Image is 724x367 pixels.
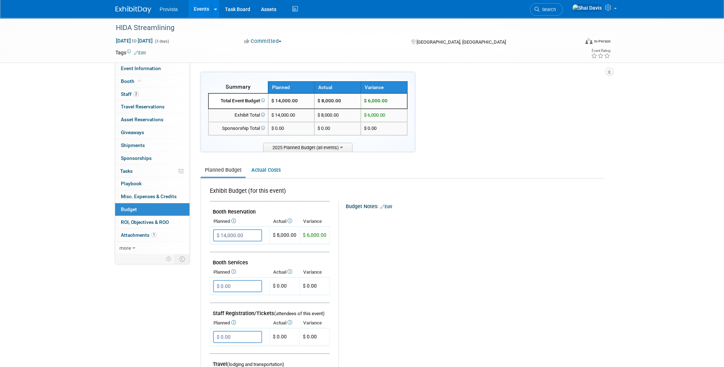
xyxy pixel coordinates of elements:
span: $ 0.00 [271,126,284,131]
div: Event Rating [591,49,610,53]
span: [GEOGRAPHIC_DATA], [GEOGRAPHIC_DATA] [417,39,506,45]
img: Shai Davis [572,4,602,12]
span: Attachments [121,232,157,238]
span: Event Information [121,65,161,71]
span: $ 8,000.00 [273,232,296,238]
td: $ 8,000.00 [314,109,361,122]
td: $ 0.00 [270,278,300,295]
span: $ 14,000.00 [271,112,295,118]
th: Planned [268,82,315,93]
div: Sponsorship Total [212,125,265,132]
a: Event Information [115,62,189,75]
span: Misc. Expenses & Credits [121,194,177,199]
div: Exhibit Total [212,112,265,119]
a: Tasks [115,165,189,177]
a: Misc. Expenses & Credits [115,190,189,203]
td: Booth Reservation [210,201,330,217]
img: Format-Inperson.png [585,38,592,44]
span: [DATE] [DATE] [115,38,153,44]
td: Tags [115,49,146,56]
span: $ 0.00 [364,126,376,131]
span: more [119,245,131,251]
div: In-Person [594,39,610,44]
a: Edit [134,50,146,55]
th: Variance [361,82,407,93]
a: Staff2 [115,88,189,101]
td: Toggle Event Tabs [175,254,189,264]
i: Booth reservation complete [138,79,141,83]
img: ExhibitDay [115,6,151,13]
span: 2025 Planned Budget (all events) [263,143,353,152]
span: Asset Reservations [121,117,163,122]
span: 2 [133,91,139,97]
span: Giveaways [121,129,144,135]
th: Actual [270,318,300,328]
th: Planned [210,318,270,328]
span: ROI, Objectives & ROO [121,219,169,225]
div: Total Event Budget [212,98,265,104]
th: Variance [300,318,330,328]
span: $ 0.00 [303,334,317,339]
td: Personalize Event Tab Strip [163,254,175,264]
div: Budget Notes: [346,201,602,210]
span: Playbook [121,181,142,186]
span: Booth [121,78,143,84]
a: Booth [115,75,189,88]
td: $ 0.00 [314,122,361,135]
a: Playbook [115,177,189,190]
th: Variance [300,216,330,226]
span: Budget [121,206,137,212]
a: Giveaways [115,126,189,139]
th: Planned [210,267,270,277]
span: $ 6,000.00 [364,112,385,118]
span: Travel Reservations [121,104,164,109]
a: Edit [380,204,392,209]
a: ROI, Objectives & ROO [115,216,189,229]
a: more [115,242,189,254]
a: Planned Budget [201,163,246,177]
span: Staff [121,91,139,97]
span: (attendees of this event) [274,311,325,316]
td: $ 0.00 [270,328,300,346]
td: $ 8,000.00 [314,93,361,109]
span: Summary [226,83,251,90]
a: Actual Costs [247,163,285,177]
span: $ 6,000.00 [303,232,326,238]
span: $ 14,000.00 [271,98,298,103]
a: Budget [115,203,189,216]
a: Asset Reservations [115,113,189,126]
span: Provista [160,6,178,12]
th: Variance [300,267,330,277]
a: Search [530,3,563,16]
th: Actual [314,82,361,93]
span: Sponsorships [121,155,152,161]
div: Event Format [537,37,611,48]
th: Actual [270,267,300,277]
span: to [131,38,138,44]
span: (lodging and transportation) [227,362,284,367]
span: 1 [151,232,157,238]
a: Travel Reservations [115,101,189,113]
span: Tasks [120,168,133,174]
td: Staff Registration/Tickets [210,303,330,318]
td: Booth Services [210,252,330,268]
button: Committed [242,38,284,45]
div: Exhibit Budget (for this event) [210,187,327,199]
th: Planned [210,216,270,226]
span: (3 days) [154,39,169,44]
span: $ 0.00 [303,283,317,289]
a: Attachments1 [115,229,189,241]
span: $ 6,000.00 [364,98,388,103]
th: Actual [270,216,300,226]
a: Shipments [115,139,189,152]
div: HIDA Streamlining [113,21,568,34]
a: Sponsorships [115,152,189,165]
span: Shipments [121,142,145,148]
span: Search [540,7,556,12]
